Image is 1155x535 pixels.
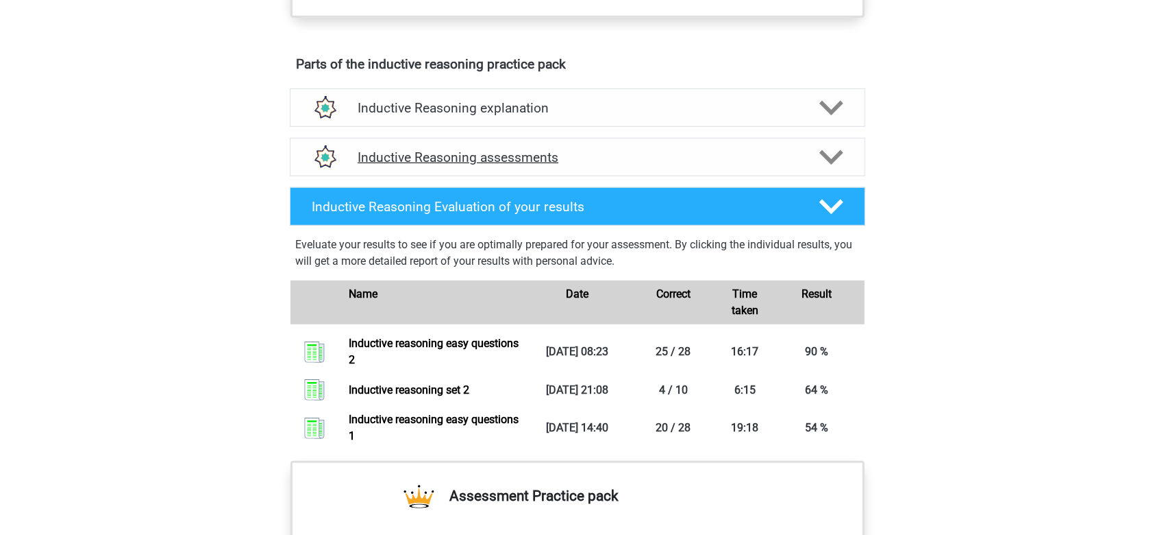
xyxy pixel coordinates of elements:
[295,237,860,270] p: Eveluate your results to see if you are optimally prepared for your assessment. By clicking the i...
[284,88,871,127] a: explanations Inductive Reasoning explanation
[358,150,797,165] h4: Inductive Reasoning assessments
[530,286,625,319] div: Date
[307,91,342,126] img: inductive reasoning explanations
[349,383,469,396] a: Inductive reasoning set 2
[312,199,797,215] h4: Inductive Reasoning Evaluation of your results
[358,100,797,116] h4: Inductive Reasoning explanation
[284,187,871,226] a: Inductive Reasoning Evaluation of your results
[721,286,769,319] div: Time taken
[349,413,519,442] a: Inductive reasoning easy questions 1
[769,286,865,319] div: Result
[307,140,342,175] img: inductive reasoning assessments
[338,286,530,319] div: Name
[284,138,871,176] a: assessments Inductive Reasoning assessments
[296,56,859,72] h4: Parts of the inductive reasoning practice pack
[349,337,519,366] a: Inductive reasoning easy questions 2
[625,286,721,319] div: Correct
